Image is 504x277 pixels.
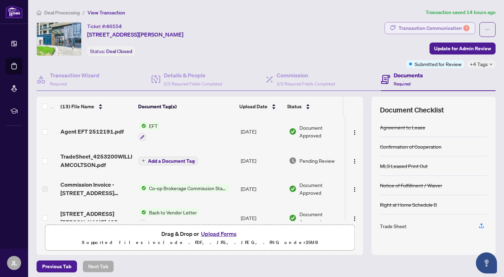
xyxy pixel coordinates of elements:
th: Upload Date [237,97,284,116]
span: Required [394,81,411,86]
span: down [489,63,493,66]
button: Add a Document Tag [138,157,198,165]
button: Status IconBack to Vendor Letter [138,208,200,227]
img: Document Status [289,157,297,165]
div: Notice of Fulfillment / Waiver [380,181,442,189]
td: [DATE] [238,116,286,147]
img: Logo [352,216,357,221]
article: Transaction saved 14 hours ago [426,8,496,17]
span: Co-op Brokerage Commission Statement [146,184,230,192]
button: Update for Admin Review [429,43,496,54]
img: Document Status [289,214,297,222]
span: [STREET_ADDRESS][PERSON_NAME] 425-BTV.pdf [60,210,133,226]
span: plus [142,159,145,162]
div: MLS Leased Print Out [380,162,428,170]
span: EFT [146,122,161,130]
span: Document Approved [299,181,343,197]
span: Agent EFT 2512191.pdf [60,127,124,136]
span: Document Approved [299,210,343,226]
th: Document Tag(s) [135,97,237,116]
span: Required [50,81,67,86]
div: Transaction Communication [399,22,470,34]
span: Previous Tab [42,261,71,272]
div: Agreement to Lease [380,123,425,131]
span: 2/2 Required Fields Completed [164,81,222,86]
div: 1 [463,25,470,31]
button: Status IconEFT [138,122,161,141]
button: Logo [349,155,360,166]
div: Ticket #: [87,22,122,30]
span: Update for Admin Review [434,43,491,54]
button: Upload Forms [199,229,239,238]
h4: Commission [277,71,335,79]
span: Submitted for Review [415,60,461,68]
span: Status [287,103,302,110]
div: Trade Sheet [380,222,407,230]
img: IMG-W12303588_1.jpg [37,22,81,56]
span: Document Checklist [380,105,444,115]
img: Status Icon [138,184,146,192]
th: (13) File Name [58,97,135,116]
span: JL [11,258,17,268]
span: Upload Date [239,103,267,110]
li: / [83,8,85,17]
span: Pending Review [299,157,335,165]
span: 46554 [106,23,122,30]
span: Commission Invoice - [STREET_ADDRESS][PERSON_NAME]pdf [60,180,133,197]
span: ellipsis [485,27,490,32]
button: Logo [349,212,360,224]
img: logo [6,5,22,18]
td: [DATE] [238,203,286,233]
button: Status IconCo-op Brokerage Commission Statement [138,184,230,192]
img: Logo [352,159,357,164]
span: Deal Processing [44,9,80,16]
button: Add a Document Tag [138,156,198,165]
p: Supported files include .PDF, .JPG, .JPEG, .PNG under 25 MB [50,238,350,247]
td: [DATE] [238,147,286,175]
button: Logo [349,126,360,137]
h4: Transaction Wizard [50,71,99,79]
span: TradeSheet_4253200WILLIAMCOLTSON.pdf [60,152,133,169]
h4: Documents [394,71,423,79]
img: Status Icon [138,208,146,216]
span: Deal Closed [106,48,132,54]
button: Transaction Communication1 [385,22,475,34]
button: Previous Tab [37,260,77,272]
span: [STREET_ADDRESS][PERSON_NAME] [87,30,183,39]
button: Next Tab [83,260,114,272]
button: Open asap [476,252,497,273]
th: Status [284,97,344,116]
span: Back to Vendor Letter [146,208,200,216]
span: +4 Tags [470,60,488,68]
img: Document Status [289,128,297,135]
td: [DATE] [238,175,286,203]
span: Drag & Drop or [161,229,239,238]
div: Right at Home Schedule B [380,201,437,208]
img: Document Status [289,185,297,193]
span: 2/2 Required Fields Completed [277,81,335,86]
h4: Details & People [164,71,222,79]
div: Status: [87,46,135,56]
img: Logo [352,130,357,135]
span: View Transaction [88,9,125,16]
span: home [37,10,41,15]
span: Drag & Drop orUpload FormsSupported files include .PDF, .JPG, .JPEG, .PNG under25MB [45,225,354,251]
div: Confirmation of Cooperation [380,143,441,150]
span: Document Approved [299,124,343,139]
img: Logo [352,187,357,192]
span: (13) File Name [60,103,94,110]
button: Logo [349,183,360,194]
span: Add a Document Tag [148,159,195,163]
img: Status Icon [138,122,146,130]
